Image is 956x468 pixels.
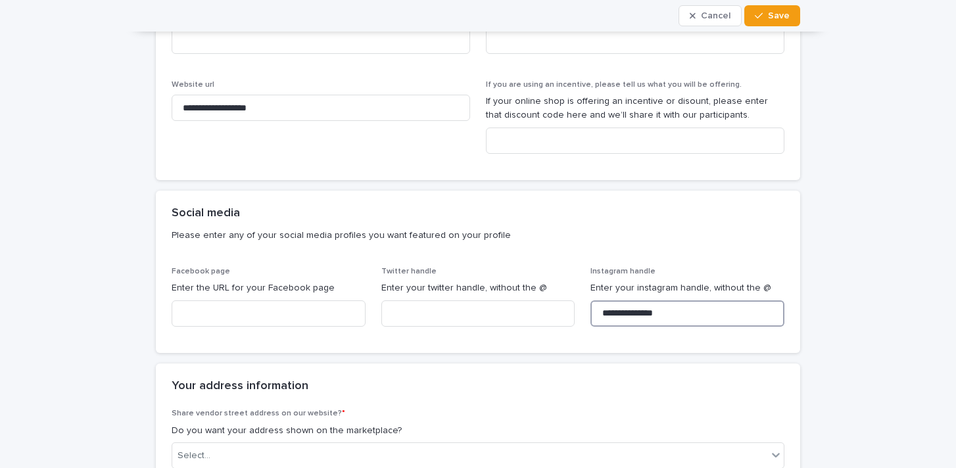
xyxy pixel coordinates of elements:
[590,281,784,295] p: Enter your instagram handle, without the @
[178,449,210,463] div: Select...
[172,81,214,89] span: Website url
[381,281,575,295] p: Enter your twitter handle, without the @
[744,5,800,26] button: Save
[768,11,790,20] span: Save
[679,5,742,26] button: Cancel
[486,95,784,122] p: If your online shop is offering an incentive or disount, please enter that discount code here and...
[486,81,742,89] span: If you are using an incentive, please tell us what you will be offering.
[172,281,366,295] p: Enter the URL for your Facebook page
[172,424,784,438] p: Do you want your address shown on the marketplace?
[172,379,308,394] h2: Your address information
[172,229,779,241] p: Please enter any of your social media profiles you want featured on your profile
[701,11,730,20] span: Cancel
[590,268,656,275] span: Instagram handle
[381,268,437,275] span: Twitter handle
[172,410,345,417] span: Share vendor street address on our website?
[172,206,240,221] h2: Social media
[172,268,230,275] span: Facebook page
